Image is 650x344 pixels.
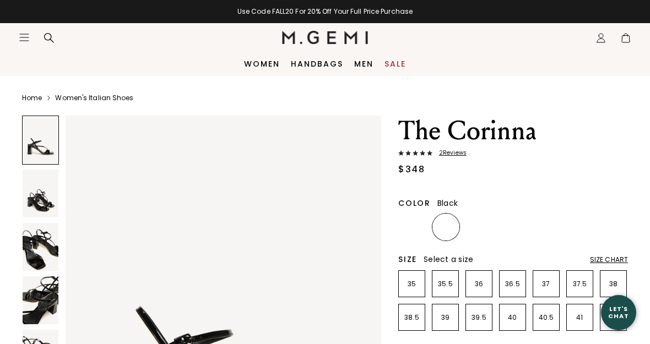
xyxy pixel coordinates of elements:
h2: Color [398,199,431,208]
p: 39.5 [466,313,492,322]
p: 40.5 [533,313,559,322]
p: 38.5 [399,313,425,322]
img: M.Gemi [282,31,369,44]
p: 37.5 [567,280,593,288]
a: Women [244,59,280,68]
a: Home [22,94,42,102]
p: 35 [399,280,425,288]
span: Select a size [424,254,473,265]
a: Women's Italian Shoes [55,94,133,102]
p: 41 [567,313,593,322]
button: Open site menu [19,32,30,43]
span: 2 Review s [432,150,467,156]
p: 37 [533,280,559,288]
h2: Size [398,255,417,264]
p: 35.5 [432,280,458,288]
img: Silver [501,215,526,239]
span: Black [437,198,458,209]
img: The Corinna [23,276,58,324]
p: 36 [466,280,492,288]
div: Size Chart [590,255,628,264]
div: $348 [398,163,425,176]
img: The Corinna [23,170,58,217]
p: 39 [432,313,458,322]
a: Men [354,59,373,68]
a: Sale [384,59,406,68]
img: The Corinna [23,223,58,271]
h1: The Corinna [398,116,628,146]
img: Sand [400,215,425,239]
img: Gold [467,215,492,239]
img: Black [434,215,458,239]
p: 38 [600,280,626,288]
a: Handbags [291,59,343,68]
p: 42 [600,313,626,322]
p: 40 [500,313,526,322]
p: 36.5 [500,280,526,288]
div: Let's Chat [601,305,636,319]
a: 2Reviews [398,150,628,159]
